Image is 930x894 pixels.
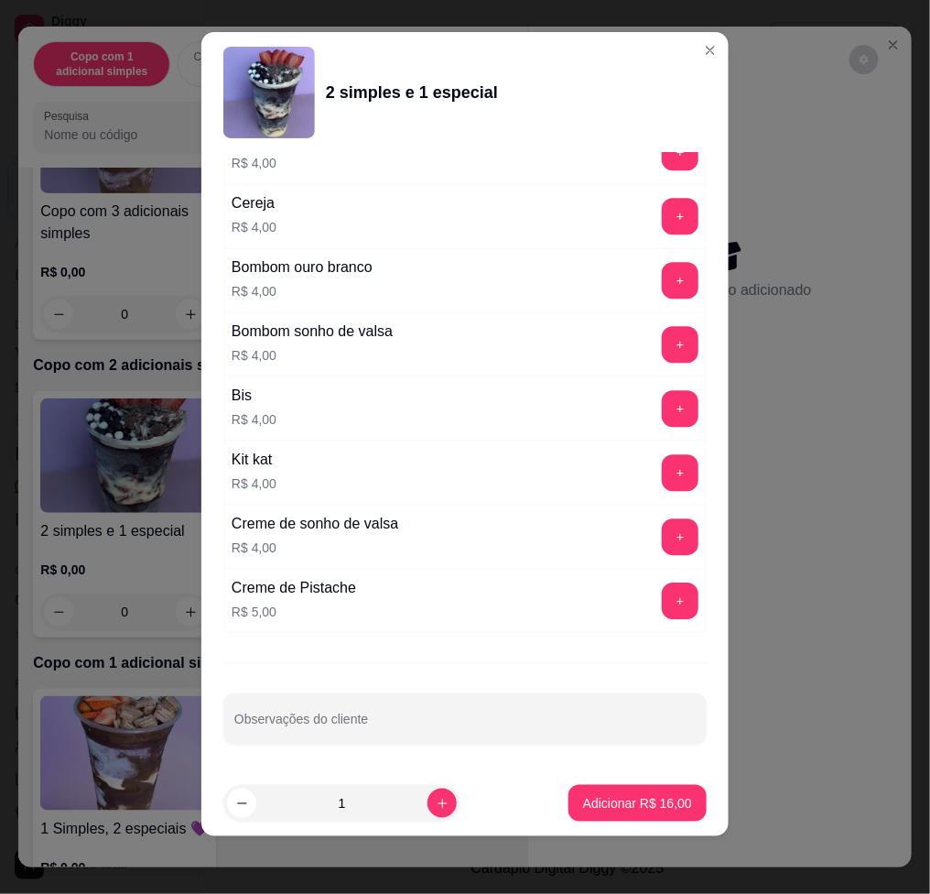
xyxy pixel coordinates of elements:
[232,256,373,278] div: Bombom ouro branco
[232,449,276,471] div: Kit kat
[662,198,698,234] button: add
[232,577,356,599] div: Creme de Pistache
[232,474,276,493] p: R$ 4,00
[232,410,276,429] p: R$ 4,00
[662,454,698,491] button: add
[662,518,698,555] button: add
[326,80,498,105] div: 2 simples e 1 especial
[696,36,725,65] button: Close
[223,47,315,138] img: product-image
[232,513,398,535] div: Creme de sonho de valsa
[232,603,356,621] p: R$ 5,00
[234,717,696,736] input: Observações do cliente
[232,539,398,557] p: R$ 4,00
[232,385,276,407] div: Bis
[662,583,698,619] button: add
[662,390,698,427] button: add
[232,192,276,214] div: Cereja
[227,789,256,818] button: decrease-product-quantity
[232,346,393,365] p: R$ 4,00
[232,321,393,343] div: Bombom sonho de valsa
[232,154,276,172] p: R$ 4,00
[662,262,698,299] button: add
[583,794,692,812] p: Adicionar R$ 16,00
[232,218,276,236] p: R$ 4,00
[427,789,457,818] button: increase-product-quantity
[232,282,373,300] p: R$ 4,00
[662,326,698,363] button: add
[568,785,707,822] button: Adicionar R$ 16,00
